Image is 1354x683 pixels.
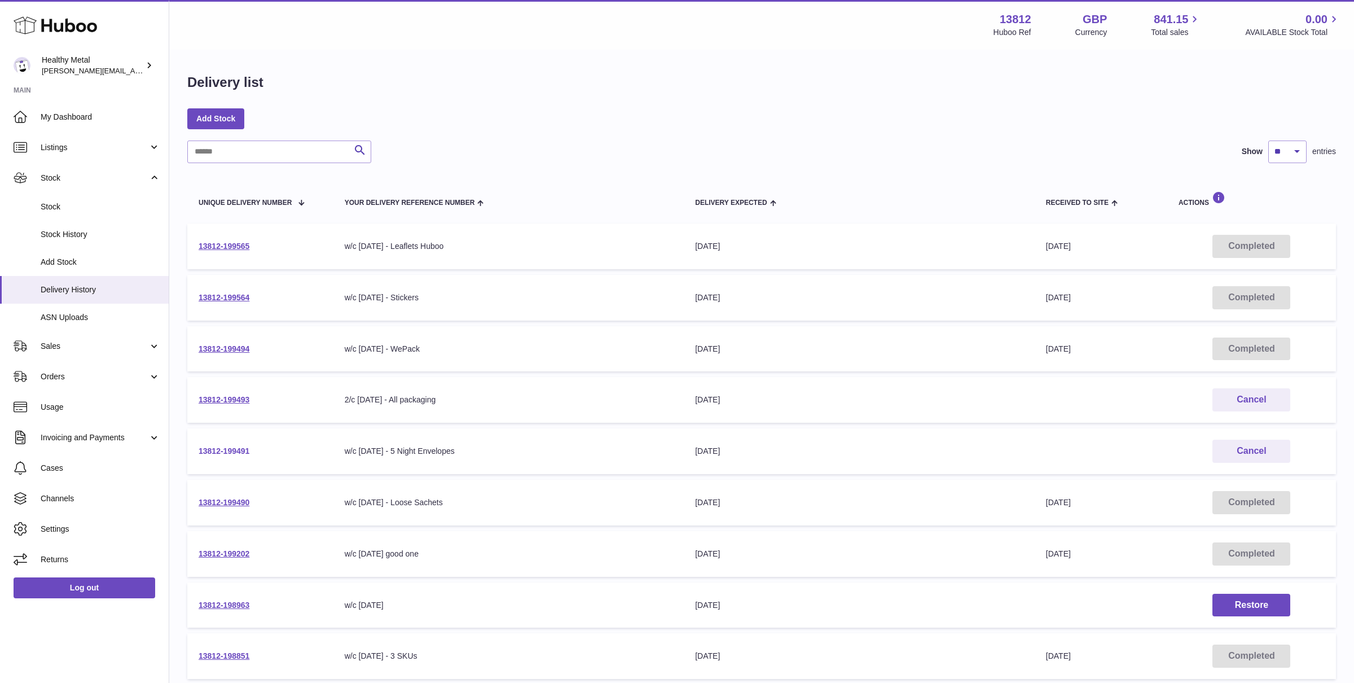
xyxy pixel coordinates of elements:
[41,463,160,474] span: Cases
[345,549,673,559] div: w/c [DATE] good one
[695,241,1023,252] div: [DATE]
[1245,12,1340,38] a: 0.00 AVAILABLE Stock Total
[199,601,249,610] a: 13812-198963
[199,549,249,558] a: 13812-199202
[199,498,249,507] a: 13812-199490
[695,199,767,207] span: Delivery Expected
[199,344,249,353] a: 13812-199494
[695,497,1023,508] div: [DATE]
[42,55,143,76] div: Healthy Metal
[41,112,160,122] span: My Dashboard
[695,549,1023,559] div: [DATE]
[345,199,475,207] span: Your Delivery Reference Number
[1046,651,1071,660] span: [DATE]
[345,600,673,611] div: w/c [DATE]
[41,371,148,382] span: Orders
[1046,199,1109,207] span: Received to Site
[1046,242,1071,251] span: [DATE]
[14,57,30,74] img: jose@healthy-metal.com
[1046,549,1071,558] span: [DATE]
[1000,12,1031,27] strong: 13812
[695,344,1023,354] div: [DATE]
[199,395,249,404] a: 13812-199493
[345,395,673,405] div: 2/c [DATE] - All packaging
[187,108,244,129] a: Add Stock
[41,493,160,504] span: Channels
[199,242,249,251] a: 13812-199565
[1075,27,1107,38] div: Currency
[41,202,160,212] span: Stock
[345,651,673,662] div: w/c [DATE] - 3 SKUs
[1046,344,1071,353] span: [DATE]
[41,524,160,535] span: Settings
[993,27,1031,38] div: Huboo Ref
[14,577,155,598] a: Log out
[1151,27,1201,38] span: Total sales
[199,446,249,456] a: 13812-199491
[41,257,160,268] span: Add Stock
[1212,440,1290,463] button: Cancel
[1242,146,1263,157] label: Show
[41,312,160,323] span: ASN Uploads
[1212,594,1290,617] button: Restore
[1083,12,1107,27] strong: GBP
[1245,27,1340,38] span: AVAILABLE Stock Total
[345,241,673,252] div: w/c [DATE] - Leaflets Huboo
[1179,191,1325,207] div: Actions
[345,344,673,354] div: w/c [DATE] - WePack
[41,554,160,565] span: Returns
[41,432,148,443] span: Invoicing and Payments
[695,651,1023,662] div: [DATE]
[1046,498,1071,507] span: [DATE]
[1305,12,1327,27] span: 0.00
[345,292,673,303] div: w/c [DATE] - Stickers
[345,446,673,457] div: w/c [DATE] - 5 Night Envelopes
[1046,293,1071,302] span: [DATE]
[199,293,249,302] a: 13812-199564
[199,199,292,207] span: Unique Delivery Number
[1154,12,1188,27] span: 841.15
[695,292,1023,303] div: [DATE]
[695,446,1023,457] div: [DATE]
[41,229,160,240] span: Stock History
[41,341,148,352] span: Sales
[695,600,1023,611] div: [DATE]
[1151,12,1201,38] a: 841.15 Total sales
[41,173,148,183] span: Stock
[199,651,249,660] a: 13812-198851
[41,284,160,295] span: Delivery History
[345,497,673,508] div: w/c [DATE] - Loose Sachets
[41,142,148,153] span: Listings
[41,402,160,413] span: Usage
[695,395,1023,405] div: [DATE]
[1212,388,1290,411] button: Cancel
[1312,146,1336,157] span: entries
[42,66,226,75] span: [PERSON_NAME][EMAIL_ADDRESS][DOMAIN_NAME]
[187,73,263,91] h1: Delivery list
